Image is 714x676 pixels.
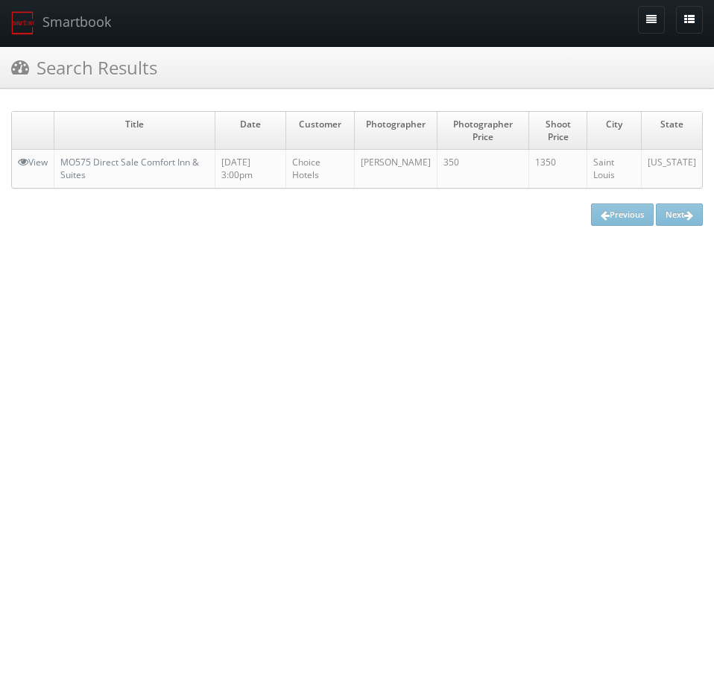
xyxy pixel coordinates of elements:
[529,150,587,188] td: 1350
[60,156,199,181] a: MO575 Direct Sale Comfort Inn & Suites
[286,150,354,188] td: Choice Hotels
[54,112,215,150] td: Title
[11,11,35,35] img: smartbook-logo.png
[587,150,642,188] td: Saint Louis
[215,150,286,188] td: [DATE] 3:00pm
[354,150,437,188] td: [PERSON_NAME]
[587,112,642,150] td: City
[18,156,48,168] a: View
[354,112,437,150] td: Photographer
[437,112,529,150] td: Photographer Price
[641,112,702,150] td: State
[215,112,286,150] td: Date
[529,112,587,150] td: Shoot Price
[286,112,354,150] td: Customer
[641,150,702,188] td: [US_STATE]
[437,150,529,188] td: 350
[11,54,157,80] h3: Search Results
